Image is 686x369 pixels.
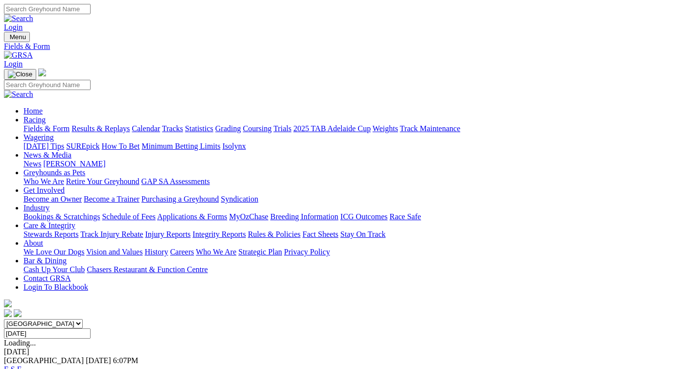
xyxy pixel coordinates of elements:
img: logo-grsa-white.png [38,69,46,76]
a: Purchasing a Greyhound [142,195,219,203]
a: Careers [170,248,194,256]
a: Rules & Policies [248,230,301,238]
div: Wagering [24,142,682,151]
a: Coursing [243,124,272,133]
div: News & Media [24,160,682,168]
a: Breeding Information [270,212,338,221]
a: Care & Integrity [24,221,75,230]
a: Applications & Forms [157,212,227,221]
div: Bar & Dining [24,265,682,274]
a: Privacy Policy [284,248,330,256]
a: Get Involved [24,186,65,194]
button: Toggle navigation [4,32,30,42]
div: Care & Integrity [24,230,682,239]
a: Greyhounds as Pets [24,168,85,177]
a: Fields & Form [4,42,682,51]
a: News & Media [24,151,71,159]
a: Chasers Restaurant & Function Centre [87,265,208,274]
div: Racing [24,124,682,133]
a: ICG Outcomes [340,212,387,221]
a: Calendar [132,124,160,133]
a: Bar & Dining [24,256,67,265]
a: Statistics [185,124,213,133]
span: Menu [10,33,26,41]
a: We Love Our Dogs [24,248,84,256]
a: Integrity Reports [192,230,246,238]
a: Fact Sheets [303,230,338,238]
a: Who We Are [196,248,237,256]
span: Loading... [4,339,36,347]
a: Become an Owner [24,195,82,203]
a: Login To Blackbook [24,283,88,291]
div: Industry [24,212,682,221]
a: About [24,239,43,247]
button: Toggle navigation [4,69,36,80]
a: Schedule of Fees [102,212,155,221]
a: Weights [373,124,398,133]
a: Who We Are [24,177,64,185]
a: Login [4,60,23,68]
a: Trials [273,124,291,133]
a: Home [24,107,43,115]
div: Greyhounds as Pets [24,177,682,186]
a: Retire Your Greyhound [66,177,140,185]
span: [GEOGRAPHIC_DATA] [4,356,84,365]
a: Bookings & Scratchings [24,212,100,221]
span: 6:07PM [113,356,139,365]
a: Login [4,23,23,31]
a: [DATE] Tips [24,142,64,150]
a: Injury Reports [145,230,190,238]
a: Cash Up Your Club [24,265,85,274]
span: [DATE] [86,356,111,365]
a: Wagering [24,133,54,141]
a: Tracks [162,124,183,133]
a: Isolynx [222,142,246,150]
a: Syndication [221,195,258,203]
a: History [144,248,168,256]
a: Race Safe [389,212,421,221]
img: facebook.svg [4,309,12,317]
a: Stewards Reports [24,230,78,238]
div: About [24,248,682,256]
img: GRSA [4,51,33,60]
a: [PERSON_NAME] [43,160,105,168]
a: MyOzChase [229,212,268,221]
img: Search [4,14,33,23]
a: Track Maintenance [400,124,460,133]
a: Contact GRSA [24,274,71,282]
a: GAP SA Assessments [142,177,210,185]
a: Track Injury Rebate [80,230,143,238]
a: How To Bet [102,142,140,150]
a: Stay On Track [340,230,385,238]
input: Search [4,4,91,14]
input: Search [4,80,91,90]
a: Grading [215,124,241,133]
img: logo-grsa-white.png [4,300,12,307]
a: Minimum Betting Limits [142,142,220,150]
a: Industry [24,204,49,212]
div: Get Involved [24,195,682,204]
a: Racing [24,115,46,124]
img: Close [8,70,32,78]
a: Strategic Plan [238,248,282,256]
a: Become a Trainer [84,195,140,203]
img: twitter.svg [14,309,22,317]
a: Vision and Values [86,248,142,256]
a: News [24,160,41,168]
a: Fields & Form [24,124,70,133]
a: 2025 TAB Adelaide Cup [293,124,371,133]
img: Search [4,90,33,99]
input: Select date [4,328,91,339]
div: [DATE] [4,347,682,356]
a: SUREpick [66,142,99,150]
a: Results & Replays [71,124,130,133]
